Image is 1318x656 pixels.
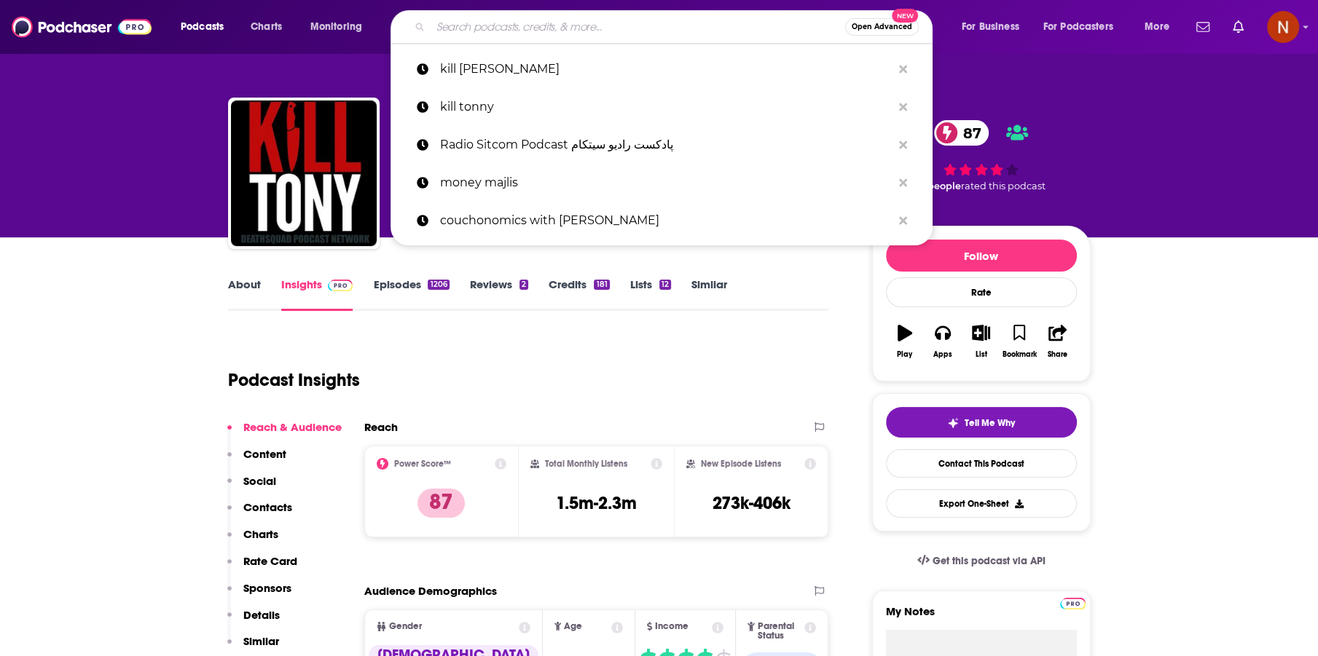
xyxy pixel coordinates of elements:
[965,417,1015,429] span: Tell Me Why
[655,622,689,631] span: Income
[428,280,449,290] div: 1206
[1190,15,1215,39] a: Show notifications dropdown
[897,350,912,359] div: Play
[919,181,961,191] span: 7 people
[440,88,892,126] p: kill tonny
[404,10,946,44] div: Search podcasts, credits, & more...
[227,474,276,501] button: Social
[594,280,609,290] div: 181
[1227,15,1250,39] a: Show notifications dropdown
[394,459,451,469] h2: Power Score™
[228,277,261,311] a: About
[391,164,933,202] a: money majlis
[227,420,342,447] button: Reach & Audience
[691,277,727,311] a: Similar
[227,527,278,554] button: Charts
[932,555,1045,567] span: Get this podcast via API
[227,554,297,581] button: Rate Card
[947,417,959,429] img: tell me why sparkle
[181,17,224,37] span: Podcasts
[373,277,449,311] a: Episodes1206
[701,459,781,469] h2: New Episode Listens
[545,459,627,469] h2: Total Monthly Listens
[906,543,1057,579] a: Get this podcast via API
[227,608,280,635] button: Details
[1038,315,1076,368] button: Share
[713,492,791,514] h3: 273k-406k
[243,420,342,434] p: Reach & Audience
[310,17,362,37] span: Monitoring
[872,111,1091,201] div: 87 7 peoplerated this podcast
[892,9,918,23] span: New
[440,126,892,164] p: Radio Sitcom Podcast پادکست رادیو سیتکام
[1060,598,1086,609] img: Podchaser Pro
[231,100,377,246] img: KILL TONY
[886,315,924,368] button: Play
[440,202,892,240] p: couchonomics with arjun
[659,280,671,290] div: 12
[886,277,1077,307] div: Rate
[12,13,152,41] img: Podchaser - Follow, Share and Rate Podcasts
[1060,596,1086,609] a: Pro website
[949,120,989,146] span: 87
[886,489,1077,518] button: Export One-Sheet
[391,202,933,240] a: couchonomics with [PERSON_NAME]
[251,17,282,37] span: Charts
[391,88,933,126] a: kill tonny
[228,369,360,391] h1: Podcast Insights
[243,608,280,622] p: Details
[391,50,933,88] a: kill [PERSON_NAME]
[241,15,291,39] a: Charts
[227,581,291,608] button: Sponsors
[470,277,528,311] a: Reviews2
[431,15,845,39] input: Search podcasts, credits, & more...
[281,277,353,311] a: InsightsPodchaser Pro
[300,15,381,39] button: open menu
[440,50,892,88] p: kill tony
[758,622,802,641] span: Parental Status
[1000,315,1038,368] button: Bookmark
[886,449,1077,478] a: Contact This Podcast
[364,420,398,434] h2: Reach
[564,622,582,631] span: Age
[886,240,1077,272] button: Follow
[170,15,243,39] button: open menu
[519,280,528,290] div: 2
[417,489,465,518] p: 87
[1145,17,1169,37] span: More
[1267,11,1299,43] img: User Profile
[886,604,1077,630] label: My Notes
[243,447,286,461] p: Content
[227,447,286,474] button: Content
[1048,350,1067,359] div: Share
[1043,17,1113,37] span: For Podcasters
[952,15,1037,39] button: open menu
[961,181,1046,191] span: rated this podcast
[556,492,637,514] h3: 1.5m-2.3m
[1002,350,1036,359] div: Bookmark
[243,474,276,488] p: Social
[924,315,962,368] button: Apps
[243,634,279,648] p: Similar
[962,17,1019,37] span: For Business
[1134,15,1188,39] button: open menu
[243,500,292,514] p: Contacts
[962,315,1000,368] button: List
[1267,11,1299,43] span: Logged in as AdelNBM
[886,407,1077,438] button: tell me why sparkleTell Me Why
[549,277,609,311] a: Credits181
[440,164,892,202] p: money majlis
[391,126,933,164] a: Radio Sitcom Podcast پادکست رادیو سیتکام
[852,23,912,31] span: Open Advanced
[243,527,278,541] p: Charts
[934,120,989,146] a: 87
[1034,15,1134,39] button: open menu
[328,280,353,291] img: Podchaser Pro
[389,622,422,631] span: Gender
[243,581,291,595] p: Sponsors
[845,18,919,36] button: Open AdvancedNew
[364,584,497,598] h2: Audience Demographics
[227,500,292,527] button: Contacts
